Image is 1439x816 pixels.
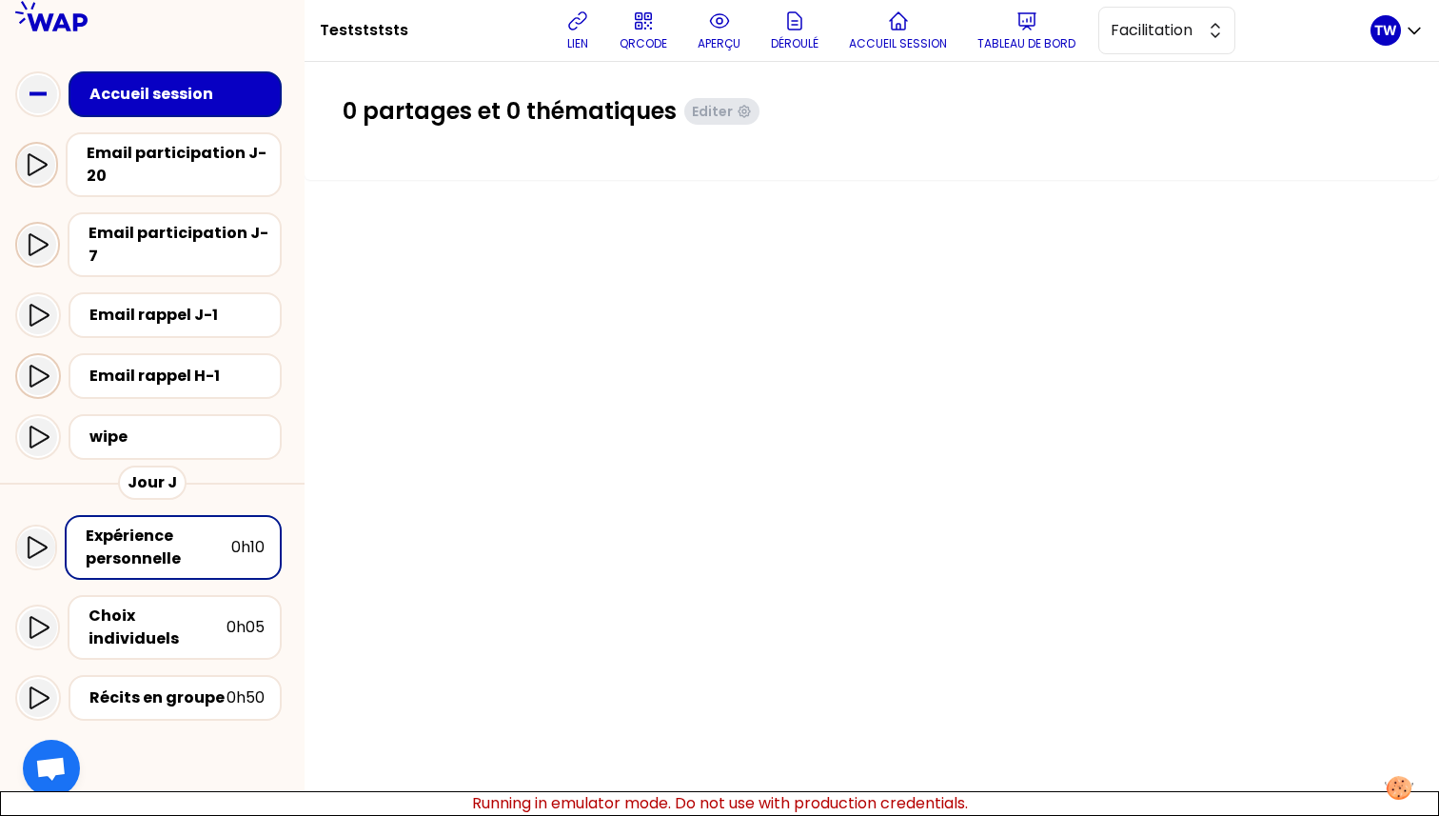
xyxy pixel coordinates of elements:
[1111,19,1196,42] span: Facilitation
[567,36,588,51] p: lien
[620,36,667,51] p: QRCODE
[1373,765,1425,811] button: Manage your preferences about cookies
[89,304,272,327] div: Email rappel J-1
[684,98,759,125] button: Editer
[89,687,227,709] div: Récits en groupe
[849,36,947,51] p: Accueil session
[1374,21,1397,40] p: TW
[1098,7,1235,54] button: Facilitation
[970,2,1083,59] button: Tableau de bord
[89,83,272,106] div: Accueil session
[23,740,80,797] a: Ouvrir le chat
[89,222,272,268] div: Email participation J-7
[977,36,1075,51] p: Tableau de bord
[227,616,265,639] div: 0h05
[86,525,231,570] div: Expérience personnelle
[118,466,187,500] div: Jour J
[612,2,675,59] button: QRCODE
[763,2,826,59] button: Déroulé
[771,36,818,51] p: Déroulé
[231,536,265,559] div: 0h10
[559,2,597,59] button: lien
[227,687,265,709] div: 0h50
[89,365,272,388] div: Email rappel H-1
[89,426,272,448] div: wipe
[89,605,227,650] div: Choix individuels
[698,36,740,51] p: aperçu
[343,96,677,127] h1: 0 partages et 0 thématiques
[1370,15,1424,46] button: TW
[841,2,955,59] button: Accueil session
[690,2,748,59] button: aperçu
[87,142,272,188] div: Email participation J-20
